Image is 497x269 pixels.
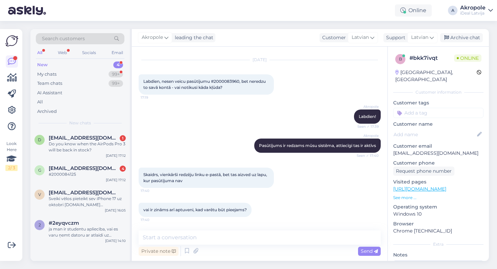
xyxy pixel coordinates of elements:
p: [EMAIL_ADDRESS][DOMAIN_NAME] [393,150,483,157]
div: Team chats [37,80,62,87]
p: Visited pages [393,178,483,186]
span: Seen ✓ 17:40 [353,153,379,158]
div: All [36,48,44,57]
input: Add name [394,131,476,138]
p: Windows 10 [393,211,483,218]
p: Customer email [393,143,483,150]
p: Browser [393,220,483,227]
div: 4 [120,166,126,172]
div: Private note [139,247,179,256]
span: vecuks26@inbox.lv [49,190,119,196]
img: Askly Logo [5,34,18,47]
span: Search customers [42,35,85,42]
span: Latvian [411,34,428,41]
span: Labdien! [359,114,376,119]
div: Web [56,48,68,57]
p: Customer name [393,121,483,128]
span: New chats [69,120,91,126]
span: g [38,168,41,173]
div: Support [383,34,405,41]
div: [DATE] 16:05 [105,208,126,213]
span: Akropole [142,34,163,41]
span: derdacavusculu@gmail.com [49,135,119,141]
p: Operating system [393,203,483,211]
span: d [38,137,41,142]
div: 99+ [109,80,123,87]
div: Archived [37,108,57,115]
div: # bkk7ivqt [409,54,454,62]
a: [URL][DOMAIN_NAME] [393,186,446,192]
span: 17:40 [141,217,166,222]
div: ja man ir studentu apliecība, vai es varu ņemt datoru ar atlaidi uz nomaksu tēta vārdā, jo man na... [49,226,126,238]
span: vai ir zināms arī aptuveni, kad varētu būt pieejams? [143,207,247,212]
div: [GEOGRAPHIC_DATA], [GEOGRAPHIC_DATA] [395,69,477,83]
p: See more ... [393,195,483,201]
div: All [37,99,43,105]
span: Send [361,248,378,254]
span: ginxfnbr@gmail.com [49,165,119,171]
div: Request phone number [393,167,454,176]
a: AkropoleiDeal Latvija [460,5,493,16]
span: #2eyqvczm [49,220,79,226]
span: v [38,192,41,197]
div: Archive chat [440,33,483,42]
span: Skaidrs, vienkārši redzēju linku e-pastā, bet tas aizved uz lapu, kur pasūtījuma nav [143,172,268,183]
p: Chrome [TECHNICAL_ID] [393,227,483,235]
div: [DATE] 14:10 [105,238,126,243]
span: Pasūtījums ir redzams mūsu sistēma, attiecīgi tas ir aktīvs [259,143,376,148]
div: [DATE] 17:12 [106,153,126,158]
div: Extra [393,241,483,247]
div: Customer information [393,89,483,95]
div: Sveiki vēlos pieteikt sev iPhone 17 uz oktobri [DOMAIN_NAME] [DEMOGRAPHIC_DATA][DOMAIN_NAME] būs ... [49,196,126,208]
div: iDeal Latvija [460,10,486,16]
div: [DATE] 17:12 [106,177,126,182]
div: Online [395,4,432,17]
div: Customer [319,34,346,41]
div: #2000084125 [49,171,126,177]
div: Do you know when the AirPods Pro 3 will be back in stock? [49,141,126,153]
p: Customer phone [393,160,483,167]
span: 17:40 [141,188,166,193]
div: 2 / 3 [5,165,18,171]
div: Socials [81,48,97,57]
span: Akropole [353,133,379,138]
p: Customer tags [393,99,483,106]
span: Latvian [352,34,369,41]
div: 4 [113,62,123,68]
div: 99+ [109,71,123,78]
div: [DATE] [139,57,381,63]
div: A [448,6,457,15]
div: New [37,62,48,68]
div: Look Here [5,141,18,171]
span: 2 [39,222,41,227]
div: AI Assistant [37,90,62,96]
div: 1 [120,135,126,141]
div: Email [110,48,124,57]
span: 17:19 [141,95,166,100]
span: Seen ✓ 17:39 [353,124,379,129]
div: My chats [37,71,56,78]
input: Add a tag [393,108,483,118]
p: Notes [393,251,483,259]
span: Labdien, nesen veicu pasūtījumu #2000083960, bet neredzu to savā kontā - vai notikusi kāda kļūda? [143,79,267,90]
span: b [399,56,402,62]
div: Akropole [460,5,486,10]
span: Akropole [353,104,379,109]
span: Online [454,54,481,62]
div: leading the chat [172,34,213,41]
